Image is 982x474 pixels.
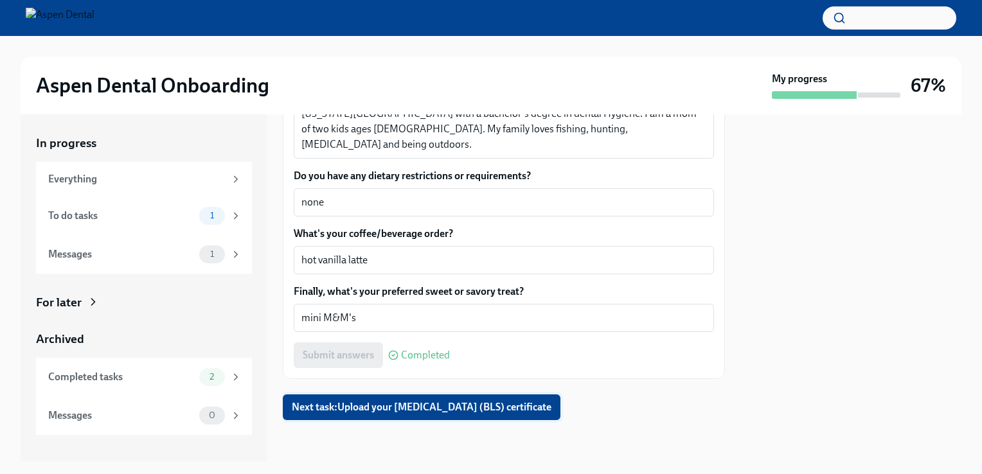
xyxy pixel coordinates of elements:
div: Everything [48,172,225,186]
label: Do you have any dietary restrictions or requirements? [294,169,714,183]
textarea: My name is [PERSON_NAME]. I have been in dental Hygiene for 9 years. I graduated from [US_STATE][... [301,91,706,152]
div: For later [36,294,82,311]
a: For later [36,294,252,311]
div: Messages [48,247,194,261]
textarea: hot vanilla latte [301,252,706,268]
a: In progress [36,135,252,152]
span: 0 [201,410,223,420]
textarea: none [301,195,706,210]
button: Next task:Upload your [MEDICAL_DATA] (BLS) certificate [283,394,560,420]
h2: Aspen Dental Onboarding [36,73,269,98]
strong: My progress [772,72,827,86]
a: Messages0 [36,396,252,435]
span: Next task : Upload your [MEDICAL_DATA] (BLS) certificate [292,401,551,414]
span: Completed [401,350,450,360]
a: Completed tasks2 [36,358,252,396]
div: Messages [48,408,194,423]
textarea: mini M&M's [301,310,706,326]
span: 2 [202,372,222,382]
a: Archived [36,331,252,347]
span: 1 [202,249,222,259]
a: To do tasks1 [36,197,252,235]
a: Everything [36,162,252,197]
h3: 67% [911,74,946,97]
label: What's your coffee/beverage order? [294,227,714,241]
span: 1 [202,211,222,220]
div: To do tasks [48,209,194,223]
img: Aspen Dental [26,8,94,28]
div: Completed tasks [48,370,194,384]
a: Messages1 [36,235,252,274]
label: Finally, what's your preferred sweet or savory treat? [294,285,714,299]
